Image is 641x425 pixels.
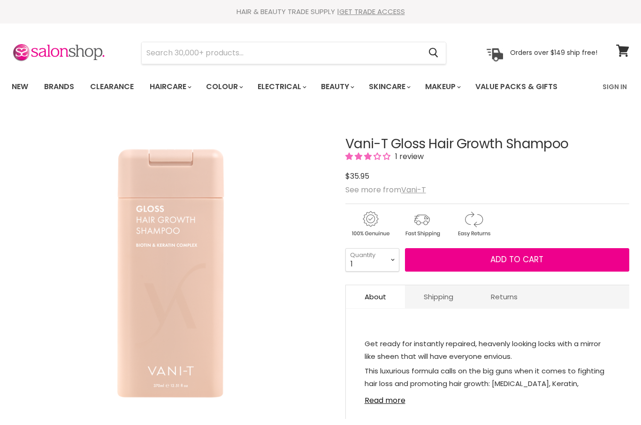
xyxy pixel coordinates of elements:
[345,248,399,272] select: Quantity
[365,337,610,364] p: Get ready for instantly repaired, heavenly looking locks with a mirror like sheen that will have ...
[421,42,446,64] button: Search
[490,254,543,265] span: Add to cart
[510,48,597,57] p: Orders over $149 ship free!
[346,285,405,308] a: About
[339,7,405,16] a: GET TRADE ACCESS
[597,77,633,97] a: Sign In
[345,171,369,182] span: $35.95
[468,77,565,97] a: Value Packs & Gifts
[365,391,610,405] a: Read more
[251,77,312,97] a: Electrical
[5,73,581,100] ul: Main menu
[472,285,536,308] a: Returns
[405,248,629,272] button: Add to cart
[199,77,249,97] a: Colour
[449,210,498,238] img: returns.gif
[345,137,629,152] h1: Vani-T Gloss Hair Growth Shampoo
[141,42,446,64] form: Product
[392,151,424,162] span: 1 review
[418,77,466,97] a: Makeup
[83,77,141,97] a: Clearance
[345,210,395,238] img: genuine.gif
[362,77,416,97] a: Skincare
[405,285,472,308] a: Shipping
[37,77,81,97] a: Brands
[345,184,426,195] span: See more from
[314,77,360,97] a: Beauty
[5,77,35,97] a: New
[397,210,447,238] img: shipping.gif
[401,184,426,195] a: Vani-T
[143,77,197,97] a: Haircare
[142,42,421,64] input: Search
[345,151,392,162] span: 3.00 stars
